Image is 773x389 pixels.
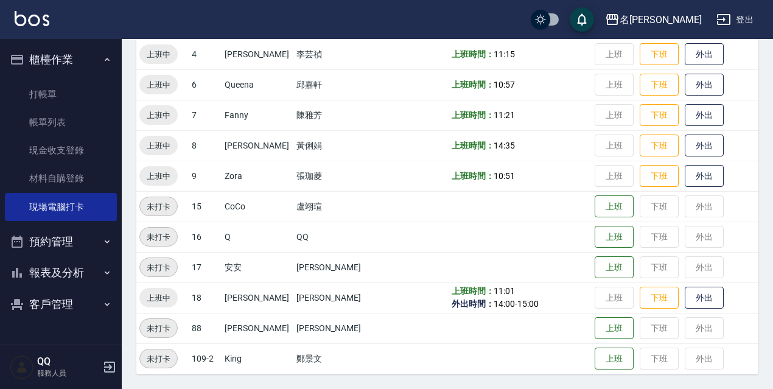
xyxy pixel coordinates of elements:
[140,352,177,365] span: 未打卡
[595,195,634,218] button: 上班
[5,226,117,258] button: 預約管理
[685,43,724,66] button: 外出
[449,282,592,313] td: -
[222,130,293,161] td: [PERSON_NAME]
[222,39,293,69] td: [PERSON_NAME]
[5,257,117,289] button: 報表及分析
[293,100,377,130] td: 陳雅芳
[293,252,377,282] td: [PERSON_NAME]
[5,44,117,75] button: 櫃檯作業
[452,299,494,309] b: 外出時間：
[139,48,178,61] span: 上班中
[640,135,679,157] button: 下班
[452,171,494,181] b: 上班時間：
[293,130,377,161] td: 黃俐娟
[685,104,724,127] button: 外出
[685,287,724,309] button: 外出
[5,80,117,108] a: 打帳單
[595,317,634,340] button: 上班
[189,252,222,282] td: 17
[494,286,515,296] span: 11:01
[140,231,177,244] span: 未打卡
[222,313,293,343] td: [PERSON_NAME]
[685,74,724,96] button: 外出
[5,193,117,221] a: 現場電腦打卡
[222,282,293,313] td: [PERSON_NAME]
[5,136,117,164] a: 現金收支登錄
[293,313,377,343] td: [PERSON_NAME]
[189,191,222,222] td: 15
[140,322,177,335] span: 未打卡
[189,313,222,343] td: 88
[189,161,222,191] td: 9
[189,100,222,130] td: 7
[293,69,377,100] td: 邱嘉軒
[139,170,178,183] span: 上班中
[293,343,377,374] td: 鄭景文
[570,7,594,32] button: save
[685,135,724,157] button: 外出
[452,110,494,120] b: 上班時間：
[189,222,222,252] td: 16
[494,141,515,150] span: 14:35
[600,7,707,32] button: 名[PERSON_NAME]
[494,110,515,120] span: 11:21
[517,299,539,309] span: 15:00
[494,80,515,89] span: 10:57
[139,109,178,122] span: 上班中
[595,348,634,370] button: 上班
[222,343,293,374] td: King
[222,222,293,252] td: Q
[189,39,222,69] td: 4
[5,289,117,320] button: 客戶管理
[222,100,293,130] td: Fanny
[37,356,99,368] h5: QQ
[139,139,178,152] span: 上班中
[139,292,178,304] span: 上班中
[685,165,724,187] button: 外出
[189,343,222,374] td: 109-2
[640,287,679,309] button: 下班
[140,261,177,274] span: 未打卡
[189,282,222,313] td: 18
[452,49,494,59] b: 上班時間：
[494,299,515,309] span: 14:00
[10,355,34,379] img: Person
[15,11,49,26] img: Logo
[712,9,758,31] button: 登出
[222,252,293,282] td: 安安
[640,43,679,66] button: 下班
[293,191,377,222] td: 盧翊瑄
[222,69,293,100] td: Queena
[640,74,679,96] button: 下班
[139,79,178,91] span: 上班中
[293,282,377,313] td: [PERSON_NAME]
[452,80,494,89] b: 上班時間：
[452,141,494,150] b: 上班時間：
[494,49,515,59] span: 11:15
[140,200,177,213] span: 未打卡
[189,130,222,161] td: 8
[222,191,293,222] td: CoCo
[452,286,494,296] b: 上班時間：
[595,226,634,248] button: 上班
[293,39,377,69] td: 李芸禎
[640,104,679,127] button: 下班
[494,171,515,181] span: 10:51
[640,165,679,187] button: 下班
[5,108,117,136] a: 帳單列表
[595,256,634,279] button: 上班
[189,69,222,100] td: 6
[620,12,702,27] div: 名[PERSON_NAME]
[293,222,377,252] td: QQ
[37,368,99,379] p: 服務人員
[293,161,377,191] td: 張珈菱
[5,164,117,192] a: 材料自購登錄
[222,161,293,191] td: Zora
